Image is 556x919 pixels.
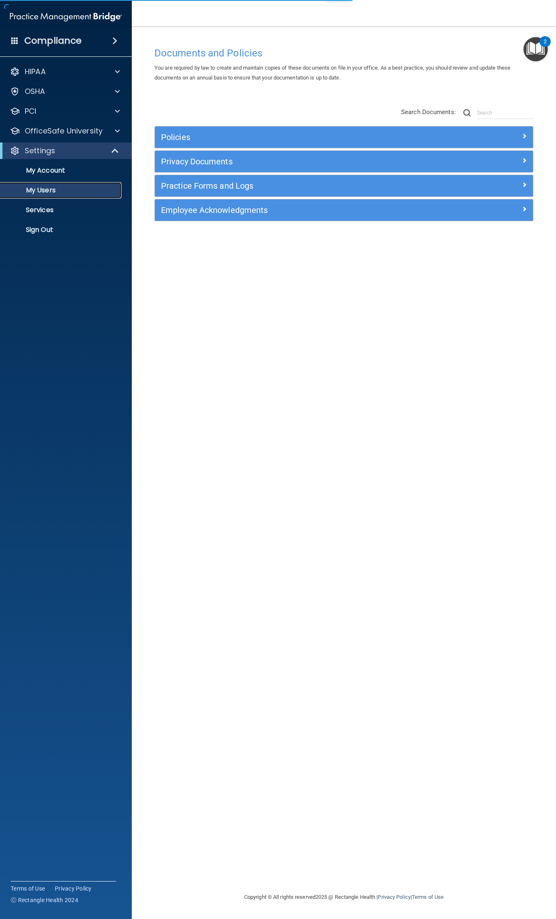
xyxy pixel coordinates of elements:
a: Privacy Policy [55,884,92,893]
div: 2 [544,42,547,52]
img: ic-search.3b580494.png [463,109,471,117]
iframe: Drift Widget Chat Controller [414,861,546,894]
span: You are required by law to create and maintain copies of these documents on file in your office. ... [154,65,510,81]
h5: Privacy Documents [161,157,432,166]
p: Sign Out [5,226,118,234]
a: PCI [10,106,120,116]
a: OfficeSafe University [10,126,120,136]
a: Privacy Policy [378,894,410,900]
a: OSHA [10,87,120,96]
a: Privacy Documents [161,155,527,168]
input: Search [477,107,533,119]
img: PMB logo [10,9,122,25]
div: Copyright © All rights reserved 2025 @ Rectangle Health | | [194,884,494,910]
p: OfficeSafe University [25,126,103,136]
h5: Practice Forms and Logs [161,181,432,190]
a: Policies [161,131,527,144]
p: OSHA [25,87,45,96]
span: Ⓒ Rectangle Health 2024 [11,896,78,904]
a: Practice Forms and Logs [161,179,527,192]
a: HIPAA [10,67,120,77]
h4: Compliance [24,35,82,47]
h5: Employee Acknowledgments [161,206,432,215]
p: Settings [25,146,55,156]
span: Search Documents: [401,108,456,116]
a: Settings [10,146,119,156]
p: PCI [25,106,36,116]
button: Open Resource Center, 2 new notifications [523,37,548,61]
p: My Users [5,186,118,194]
h5: Policies [161,133,432,142]
p: Services [5,206,118,214]
a: Employee Acknowledgments [161,203,527,217]
h4: Documents and Policies [154,48,533,58]
p: My Account [5,166,118,175]
p: HIPAA [25,67,46,77]
a: Terms of Use [412,894,444,900]
a: Terms of Use [11,884,45,893]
